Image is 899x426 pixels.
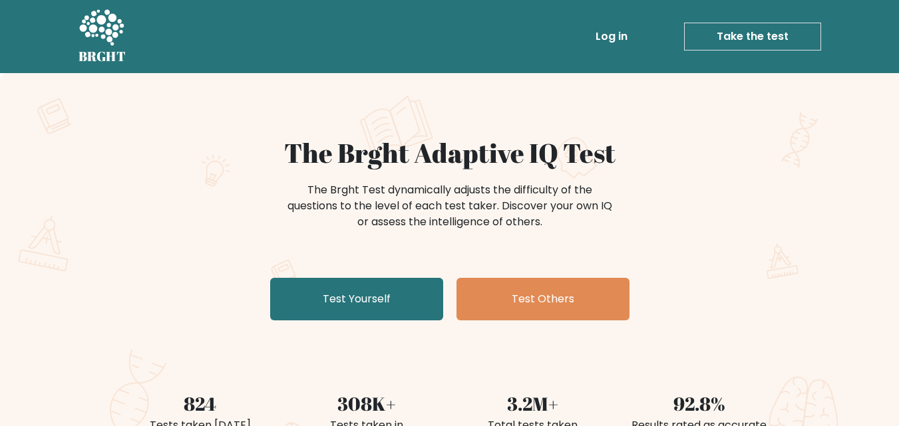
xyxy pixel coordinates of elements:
[270,278,443,320] a: Test Yourself
[456,278,629,320] a: Test Others
[291,389,442,417] div: 308K+
[79,49,126,64] h5: BRGHT
[684,23,821,51] a: Take the test
[283,182,616,230] div: The Brght Test dynamically adjusts the difficulty of the questions to the level of each test take...
[590,23,633,50] a: Log in
[125,389,275,417] div: 824
[79,5,126,68] a: BRGHT
[125,137,775,169] h1: The Brght Adaptive IQ Test
[458,389,608,417] div: 3.2M+
[624,389,775,417] div: 92.8%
